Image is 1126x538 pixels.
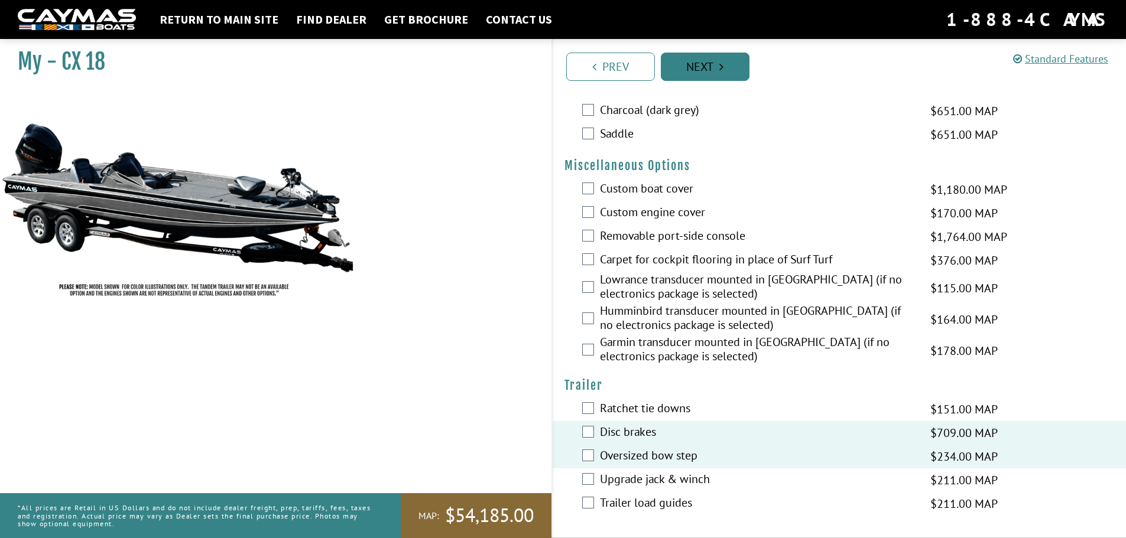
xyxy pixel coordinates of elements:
span: $234.00 MAP [930,448,998,465]
label: Removable port-side console [600,229,916,246]
label: Trailer load guides [600,495,916,513]
a: Prev [566,53,655,81]
h4: Miscellaneous Options [564,158,1115,173]
label: Oversized bow step [600,448,916,465]
a: Get Brochure [378,12,474,27]
label: Saddle [600,126,916,144]
span: $651.00 MAP [930,126,998,144]
a: Contact Us [480,12,558,27]
span: $651.00 MAP [930,102,998,120]
span: $170.00 MAP [930,204,998,222]
span: $211.00 MAP [930,471,998,489]
span: $151.00 MAP [930,400,998,418]
span: MAP: [418,510,439,522]
span: $211.00 MAP [930,495,998,513]
span: $115.00 MAP [930,279,998,297]
a: Standard Features [1013,52,1108,66]
a: Find Dealer [290,12,372,27]
span: $709.00 MAP [930,424,998,442]
label: Humminbird transducer mounted in [GEOGRAPHIC_DATA] (if no electronics package is selected) [600,304,916,335]
span: $376.00 MAP [930,252,998,269]
label: Garmin transducer mounted in [GEOGRAPHIC_DATA] (if no electronics package is selected) [600,335,916,366]
label: Charcoal (dark grey) [600,103,916,120]
label: Custom boat cover [600,181,916,198]
span: $164.00 MAP [930,311,998,328]
span: $54,185.00 [445,503,534,528]
span: $178.00 MAP [930,342,998,360]
label: Ratchet tie downs [600,401,916,418]
a: MAP:$54,185.00 [401,493,551,538]
span: $1,764.00 MAP [930,228,1007,246]
p: *All prices are Retail in US Dollars and do not include dealer freight, prep, tariffs, fees, taxe... [18,498,374,533]
label: Carpet for cockpit flooring in place of Surf Turf [600,252,916,269]
span: $1,180.00 MAP [930,181,1007,198]
label: Lowrance transducer mounted in [GEOGRAPHIC_DATA] (if no electronics package is selected) [600,272,916,304]
h4: Trailer [564,378,1115,393]
a: Next [661,53,749,81]
label: Upgrade jack & winch [600,472,916,489]
h1: My - CX 18 [18,48,522,75]
a: Return to main site [154,12,284,27]
img: white-logo-c9c8dbefe5ff5ceceb0f0178aa75bf4bb51f6bca0971e226c86eb53dfe498488.png [18,9,136,31]
label: Custom engine cover [600,205,916,222]
label: Disc brakes [600,425,916,442]
div: 1-888-4CAYMAS [946,6,1108,32]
